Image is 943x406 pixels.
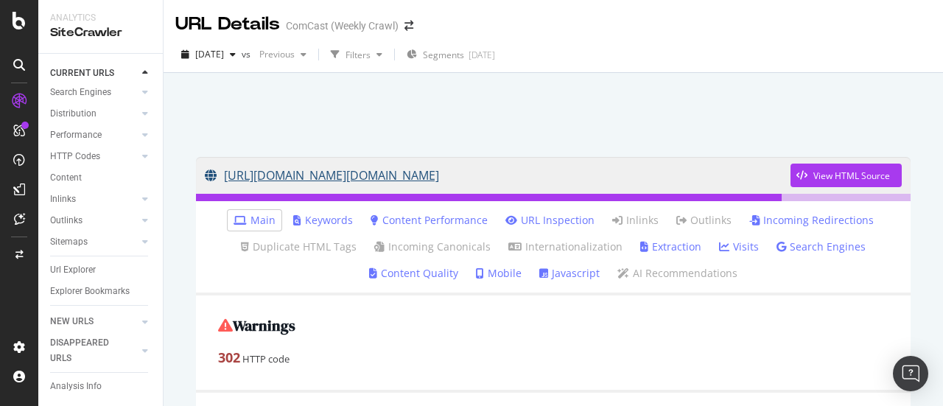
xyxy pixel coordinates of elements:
div: ComCast (Weekly Crawl) [286,18,399,33]
a: Incoming Canonicals [374,239,491,254]
span: Segments [423,49,464,61]
strong: 302 [218,349,240,366]
a: URL Inspection [505,213,595,228]
span: Previous [253,48,295,60]
a: Content Performance [371,213,488,228]
div: Analysis Info [50,379,102,394]
span: vs [242,48,253,60]
div: Performance [50,127,102,143]
div: Distribution [50,106,97,122]
div: HTTP Codes [50,149,100,164]
div: HTTP code [218,349,888,368]
a: Javascript [539,266,600,281]
a: Url Explorer [50,262,153,278]
a: Internationalization [508,239,623,254]
div: Sitemaps [50,234,88,250]
div: Open Intercom Messenger [893,356,928,391]
a: Visits [719,239,759,254]
a: Duplicate HTML Tags [241,239,357,254]
div: View HTML Source [813,169,890,182]
div: Outlinks [50,213,83,228]
a: Incoming Redirections [749,213,874,228]
button: Previous [253,43,312,66]
a: CURRENT URLS [50,66,138,81]
a: DISAPPEARED URLS [50,335,138,366]
button: Filters [325,43,388,66]
a: Outlinks [676,213,732,228]
div: Url Explorer [50,262,96,278]
a: Mobile [476,266,522,281]
a: Main [234,213,276,228]
button: [DATE] [175,43,242,66]
a: NEW URLS [50,314,138,329]
a: Content [50,170,153,186]
div: CURRENT URLS [50,66,114,81]
a: Inlinks [50,192,138,207]
button: Segments[DATE] [401,43,501,66]
div: Explorer Bookmarks [50,284,130,299]
div: Inlinks [50,192,76,207]
a: Keywords [293,213,353,228]
div: URL Details [175,12,280,37]
a: Extraction [640,239,701,254]
a: Search Engines [777,239,866,254]
a: Sitemaps [50,234,138,250]
div: NEW URLS [50,314,94,329]
a: Search Engines [50,85,138,100]
a: AI Recommendations [617,266,737,281]
div: [DATE] [469,49,495,61]
a: [URL][DOMAIN_NAME][DOMAIN_NAME] [205,157,790,194]
span: 2025 Aug. 23rd [195,48,224,60]
div: Analytics [50,12,151,24]
div: SiteCrawler [50,24,151,41]
a: Content Quality [369,266,458,281]
a: Inlinks [612,213,659,228]
a: Explorer Bookmarks [50,284,153,299]
button: View HTML Source [790,164,902,187]
a: Analysis Info [50,379,153,394]
a: Outlinks [50,213,138,228]
div: Content [50,170,82,186]
a: Performance [50,127,138,143]
div: DISAPPEARED URLS [50,335,125,366]
div: arrow-right-arrow-left [404,21,413,31]
a: HTTP Codes [50,149,138,164]
div: Filters [346,49,371,61]
div: Search Engines [50,85,111,100]
a: Distribution [50,106,138,122]
h2: Warnings [218,318,888,334]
